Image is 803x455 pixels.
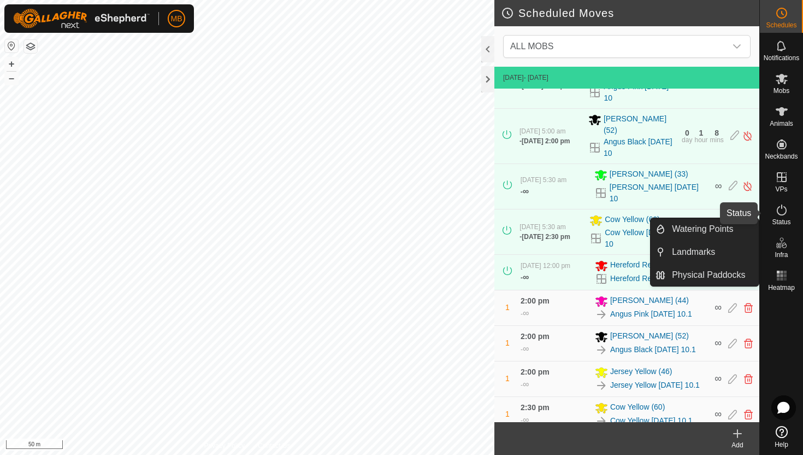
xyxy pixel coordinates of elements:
[775,441,788,448] span: Help
[742,180,753,192] img: Turn off schedule move
[521,185,529,198] div: -
[610,308,692,320] a: Angus Pink [DATE] 10.1
[715,337,722,348] span: ∞
[651,264,759,286] li: Physical Paddocks
[694,137,707,143] div: hour
[595,379,608,392] img: To
[13,9,150,28] img: Gallagher Logo
[715,302,722,313] span: ∞
[768,284,795,291] span: Heatmap
[610,380,700,391] a: Jersey Yellow [DATE] 10.1
[772,219,790,225] span: Status
[204,441,245,451] a: Privacy Policy
[774,87,789,94] span: Mobs
[521,271,529,284] div: -
[519,223,565,231] span: [DATE] 5:30 am
[5,39,18,52] button: Reset Map
[710,137,723,143] div: mins
[522,233,570,241] span: [DATE] 2:30 pm
[521,378,529,391] div: -
[505,303,510,312] span: 1
[610,330,689,343] span: [PERSON_NAME] (52)
[610,344,696,355] a: Angus Black [DATE] 10.1
[715,129,719,137] div: 8
[716,440,759,450] div: Add
[715,373,722,384] span: ∞
[522,82,570,90] span: [DATE] 2:00 pm
[699,129,704,137] div: 1
[510,42,553,51] span: ALL MOBS
[519,232,570,242] div: -
[523,344,529,353] span: ∞
[651,241,759,263] li: Landmarks
[605,214,659,227] span: Cow Yellow (60)
[682,137,692,143] div: day
[672,246,715,259] span: Landmarks
[726,36,748,57] div: dropdown trigger
[610,415,693,427] a: Cow Yellow [DATE] 10.1
[760,422,803,452] a: Help
[524,74,548,81] span: - [DATE]
[521,262,570,270] span: [DATE] 12:00 pm
[523,272,529,282] span: ∞
[610,401,665,415] span: Cow Yellow (60)
[766,22,796,28] span: Schedules
[521,367,550,376] span: 2:00 pm
[715,180,722,191] span: ∞
[604,81,675,104] a: Angus Pink [DATE] 10
[521,342,529,355] div: -
[5,57,18,71] button: +
[595,343,608,357] img: To
[503,74,524,81] span: [DATE]
[770,120,793,127] span: Animals
[595,415,608,428] img: To
[521,176,566,184] span: [DATE] 5:30 am
[595,308,608,321] img: To
[765,153,798,160] span: Neckbands
[610,273,699,284] a: Hereford Red [DATE] 10.1
[5,72,18,85] button: –
[665,264,759,286] a: Physical Paddocks
[665,218,759,240] a: Watering Points
[610,366,672,379] span: Jersey Yellow (46)
[604,113,675,136] span: [PERSON_NAME] (52)
[506,36,726,57] span: ALL MOBS
[505,339,510,347] span: 1
[258,441,290,451] a: Contact Us
[610,295,689,308] span: [PERSON_NAME] (44)
[505,374,510,383] span: 1
[521,403,550,412] span: 2:30 pm
[519,136,570,146] div: -
[764,55,799,61] span: Notifications
[522,137,570,145] span: [DATE] 2:00 pm
[519,127,565,135] span: [DATE] 5:00 am
[672,269,745,282] span: Physical Paddocks
[521,332,550,341] span: 2:00 pm
[651,218,759,240] li: Watering Points
[605,227,675,250] a: Cow Yellow [DATE] 10
[521,296,550,305] span: 2:00 pm
[715,409,722,419] span: ∞
[775,252,788,258] span: Infra
[685,129,689,137] div: 0
[523,415,529,424] span: ∞
[521,413,529,427] div: -
[775,186,787,192] span: VPs
[742,130,753,142] img: Turn off schedule move
[521,307,529,320] div: -
[672,223,733,236] span: Watering Points
[610,182,708,205] a: [PERSON_NAME] [DATE] 10
[523,186,529,196] span: ∞
[604,136,675,159] a: Angus Black [DATE] 10
[610,259,672,272] span: Hereford Red (51)
[24,40,37,53] button: Map Layers
[501,7,759,20] h2: Scheduled Moves
[171,13,182,25] span: MB
[665,241,759,263] a: Landmarks
[610,168,688,182] span: [PERSON_NAME] (33)
[523,308,529,318] span: ∞
[523,380,529,389] span: ∞
[505,410,510,418] span: 1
